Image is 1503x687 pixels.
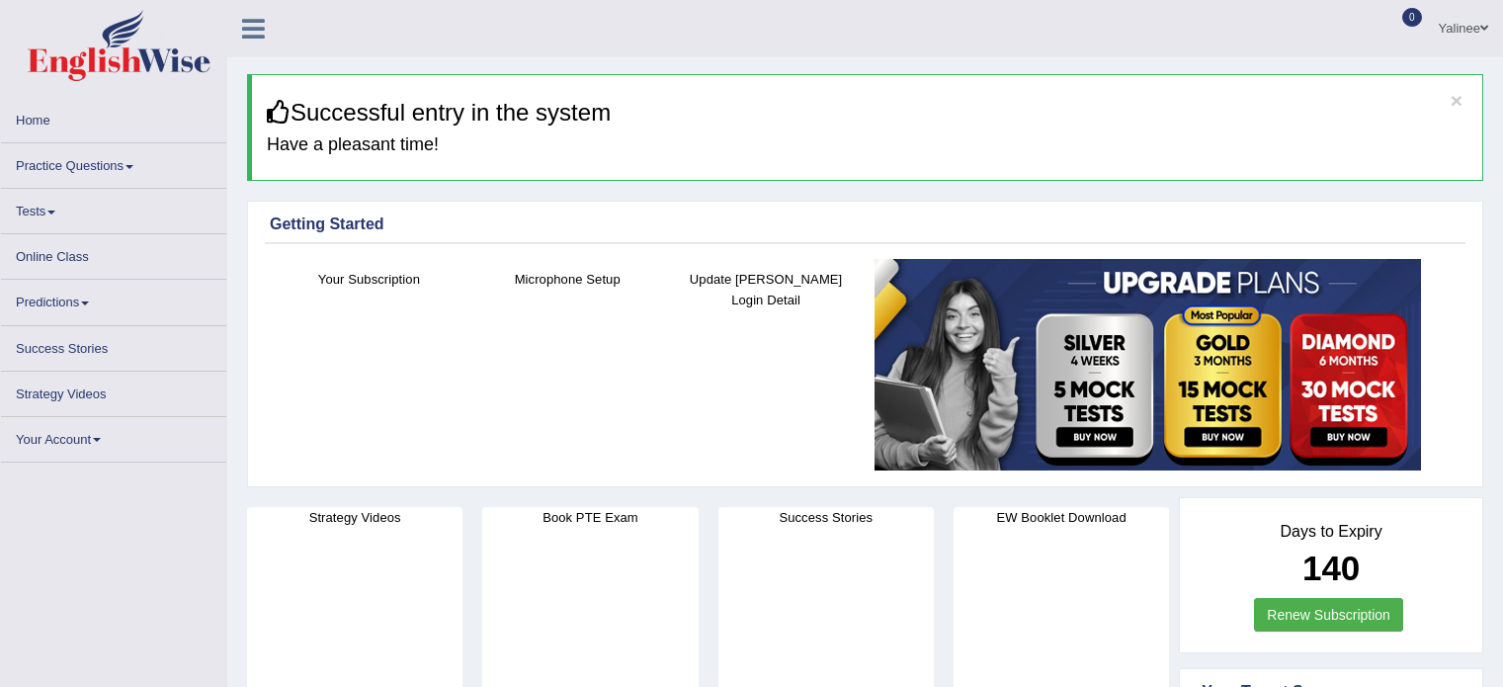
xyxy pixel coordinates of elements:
h4: Book PTE Exam [482,507,698,528]
a: Strategy Videos [1,372,226,410]
h4: Update [PERSON_NAME] Login Detail [677,269,856,310]
h4: EW Booklet Download [954,507,1169,528]
a: Practice Questions [1,143,226,182]
div: Getting Started [270,213,1461,236]
h3: Successful entry in the system [267,100,1467,126]
button: × [1451,90,1462,111]
b: 140 [1302,549,1360,587]
a: Success Stories [1,326,226,365]
a: Predictions [1,280,226,318]
h4: Have a pleasant time! [267,135,1467,155]
a: Your Account [1,417,226,456]
h4: Success Stories [718,507,934,528]
a: Home [1,98,226,136]
a: Renew Subscription [1254,598,1403,632]
a: Tests [1,189,226,227]
span: 0 [1402,8,1422,27]
h4: Microphone Setup [478,269,657,290]
a: Online Class [1,234,226,273]
h4: Strategy Videos [247,507,462,528]
h4: Your Subscription [280,269,459,290]
h4: Days to Expiry [1202,523,1461,541]
img: small5.jpg [875,259,1421,471]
